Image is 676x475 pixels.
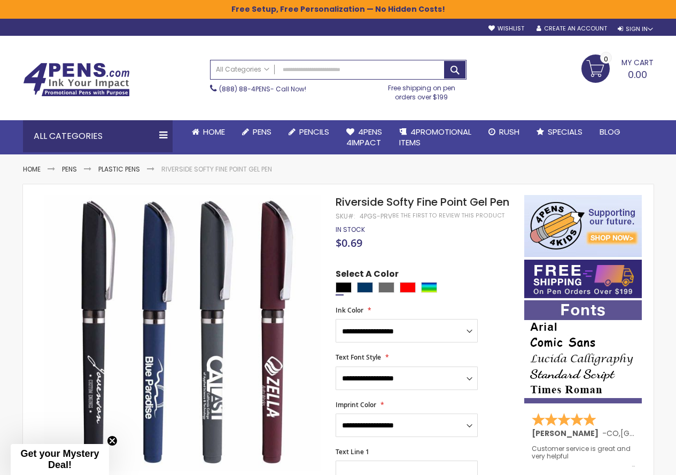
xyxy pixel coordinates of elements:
div: Assorted [421,282,437,293]
a: Wishlist [488,25,524,33]
span: 4Pens 4impact [346,126,382,148]
div: Get your Mystery Deal!Close teaser [11,444,109,475]
a: 4Pens4impact [338,120,391,155]
span: Ink Color [336,306,363,315]
span: In stock [336,225,365,234]
div: Grey [378,282,394,293]
div: Availability [336,225,365,234]
span: All Categories [216,65,269,74]
span: - Call Now! [219,84,306,94]
a: All Categories [211,60,275,78]
a: Pencils [280,120,338,144]
span: Blog [600,126,620,137]
span: [PERSON_NAME] [532,428,602,439]
a: (888) 88-4PENS [219,84,270,94]
span: Pens [253,126,271,137]
div: Sign In [618,25,653,33]
strong: SKU [336,212,355,221]
span: Specials [548,126,582,137]
span: Rush [499,126,519,137]
span: CO [607,428,619,439]
span: Home [203,126,225,137]
li: Riverside Softy Fine Point Gel Pen [161,165,272,174]
img: Riverside Softy Fine Point Gel Pen [44,194,322,471]
img: 4Pens Custom Pens and Promotional Products [23,63,130,97]
span: Imprint Color [336,400,376,409]
span: 0.00 [628,68,647,81]
div: Black [336,282,352,293]
div: Customer service is great and very helpful [532,445,635,468]
a: 0.00 0 [581,54,654,81]
img: Free shipping on orders over $199 [524,260,642,298]
span: Pencils [299,126,329,137]
a: Pens [234,120,280,144]
img: font-personalization-examples [524,300,642,403]
div: All Categories [23,120,173,152]
a: Pens [62,165,77,174]
a: Be the first to review this product [392,212,504,220]
span: $0.69 [336,236,362,250]
a: Home [183,120,234,144]
a: Home [23,165,41,174]
span: Riverside Softy Fine Point Gel Pen [336,194,509,209]
div: 4PGS-PRV [360,212,392,221]
a: Specials [528,120,591,144]
iframe: Google Customer Reviews [588,446,676,475]
a: 4PROMOTIONALITEMS [391,120,480,155]
img: 4pens 4 kids [524,195,642,257]
span: Get your Mystery Deal! [20,448,99,470]
a: Rush [480,120,528,144]
div: Red [400,282,416,293]
div: Navy Blue [357,282,373,293]
span: Select A Color [336,268,399,283]
div: Free shipping on pen orders over $199 [377,80,467,101]
a: Create an Account [537,25,607,33]
span: Text Line 1 [336,447,369,456]
span: 0 [604,54,608,64]
span: Text Font Style [336,353,381,362]
span: 4PROMOTIONAL ITEMS [399,126,471,148]
a: Blog [591,120,629,144]
a: Plastic Pens [98,165,140,174]
button: Close teaser [107,435,118,446]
